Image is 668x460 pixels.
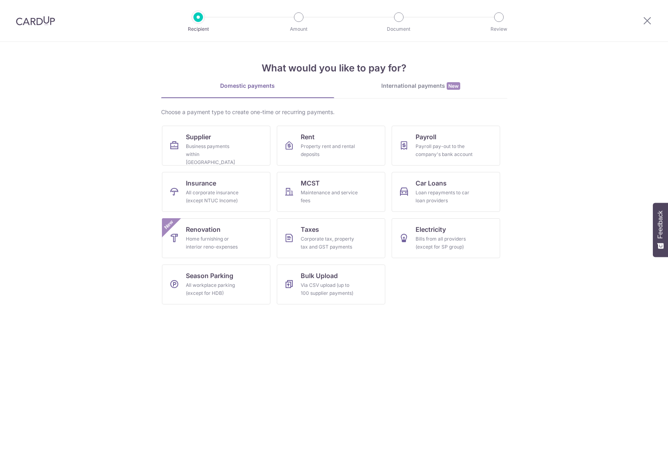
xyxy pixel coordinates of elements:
a: PayrollPayroll pay-out to the company's bank account [392,126,500,166]
a: Car LoansLoan repayments to car loan providers [392,172,500,212]
iframe: Opens a widget where you can find more information [617,436,660,456]
a: SupplierBusiness payments within [GEOGRAPHIC_DATA] [162,126,270,166]
span: Renovation [186,225,221,234]
div: International payments [334,82,507,90]
p: Recipient [169,25,228,33]
a: ElectricityBills from all providers (except for SP group) [392,218,500,258]
span: New [447,82,460,90]
span: Electricity [416,225,446,234]
div: Corporate tax, property tax and GST payments [301,235,358,251]
a: RenovationHome furnishing or interior reno-expensesNew [162,218,270,258]
div: Property rent and rental deposits [301,142,358,158]
a: Season ParkingAll workplace parking (except for HDB) [162,265,270,304]
a: Bulk UploadVia CSV upload (up to 100 supplier payments) [277,265,385,304]
div: Payroll pay-out to the company's bank account [416,142,473,158]
span: Taxes [301,225,319,234]
span: Season Parking [186,271,233,280]
a: InsuranceAll corporate insurance (except NTUC Income) [162,172,270,212]
div: Business payments within [GEOGRAPHIC_DATA] [186,142,243,166]
img: CardUp [16,16,55,26]
a: TaxesCorporate tax, property tax and GST payments [277,218,385,258]
div: Choose a payment type to create one-time or recurring payments. [161,108,507,116]
a: MCSTMaintenance and service fees [277,172,385,212]
span: Car Loans [416,178,447,188]
span: Bulk Upload [301,271,338,280]
div: Loan repayments to car loan providers [416,189,473,205]
span: Feedback [657,211,664,239]
span: New [162,218,175,231]
p: Review [469,25,528,33]
h4: What would you like to pay for? [161,61,507,75]
span: MCST [301,178,320,188]
div: All workplace parking (except for HDB) [186,281,243,297]
span: Insurance [186,178,216,188]
p: Document [369,25,428,33]
span: Payroll [416,132,436,142]
button: Feedback - Show survey [653,203,668,257]
div: Domestic payments [161,82,334,90]
p: Amount [269,25,328,33]
span: Rent [301,132,315,142]
a: RentProperty rent and rental deposits [277,126,385,166]
div: Maintenance and service fees [301,189,358,205]
div: Bills from all providers (except for SP group) [416,235,473,251]
div: All corporate insurance (except NTUC Income) [186,189,243,205]
span: Supplier [186,132,211,142]
div: Via CSV upload (up to 100 supplier payments) [301,281,358,297]
div: Home furnishing or interior reno-expenses [186,235,243,251]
